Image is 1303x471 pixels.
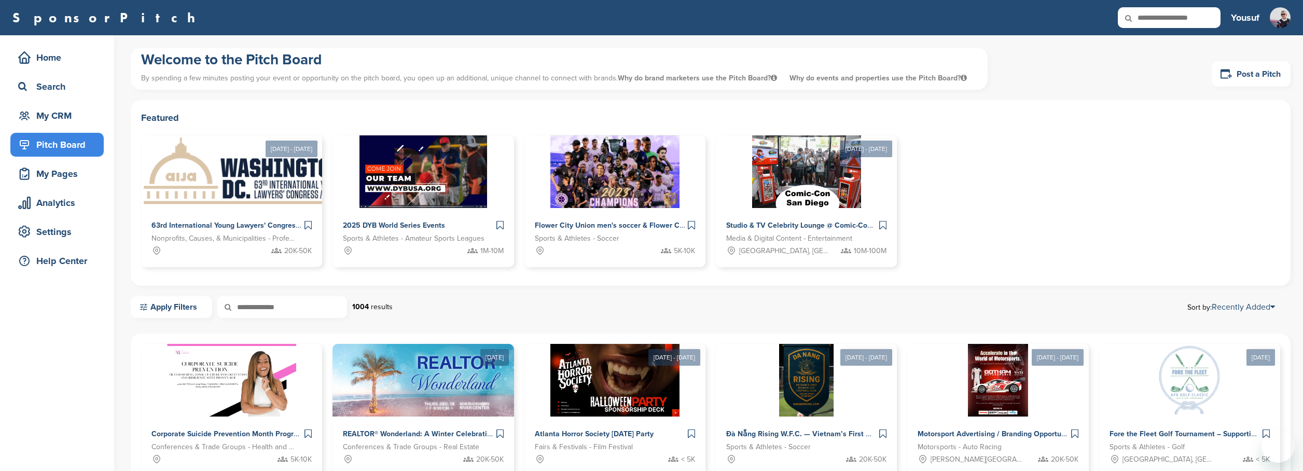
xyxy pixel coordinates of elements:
span: Motorsport Advertising / Branding Opportunity [918,430,1074,438]
a: My Pages [10,162,104,186]
a: Recently Added [1212,302,1275,312]
div: Help Center [16,252,104,270]
a: Apply Filters [131,296,212,318]
img: Sponsorpitch & [968,344,1028,417]
span: Sports & Athletes - Soccer [726,441,811,453]
img: Sponsorpitch & [752,135,861,208]
span: 20K-50K [859,454,886,465]
div: [DATE] - [DATE] [840,349,892,366]
span: Flower City Union men's soccer & Flower City 1872 women's soccer [535,221,761,230]
span: 20K-50K [284,245,312,257]
span: 10M-100M [854,245,886,257]
span: 2025 DYB World Series Events [343,221,445,230]
img: Sponsorpitch & [167,344,296,417]
span: < 5K [1256,454,1270,465]
span: Sort by: [1187,303,1275,311]
a: My CRM [10,104,104,128]
img: Sponsorpitch & [779,344,834,417]
div: Home [16,48,104,67]
span: [GEOGRAPHIC_DATA], [GEOGRAPHIC_DATA] [1122,454,1214,465]
img: Sponsorpitch & [1153,344,1226,417]
strong: 1004 [352,302,369,311]
span: Motorsports - Auto Racing [918,441,1002,453]
span: 5K-10K [674,245,695,257]
span: results [371,302,393,311]
a: Settings [10,220,104,244]
a: Post a Pitch [1212,61,1291,87]
div: [DATE] - [DATE] [648,349,700,366]
img: Sponsorpitch & [550,344,680,417]
span: Corporate Suicide Prevention Month Programming with [PERSON_NAME] [151,430,397,438]
span: 5K-10K [290,454,312,465]
span: Sports & Athletes - Soccer [535,233,619,244]
a: Yousuf [1231,6,1259,29]
a: Search [10,75,104,99]
img: Sponsorpitch & [359,135,488,208]
span: 20K-50K [476,454,504,465]
span: Why do brand marketers use the Pitch Board? [618,74,779,82]
div: Settings [16,223,104,241]
div: Analytics [16,193,104,212]
span: Nonprofits, Causes, & Municipalities - Professional Development [151,233,296,244]
a: SponsorPitch [12,11,202,24]
span: < 5K [681,454,695,465]
a: Sponsorpitch & 2025 DYB World Series Events Sports & Athletes - Amateur Sports Leagues 1M-10M [332,135,514,267]
a: Analytics [10,191,104,215]
div: [DATE] - [DATE] [1032,349,1084,366]
span: 63rd International Young Lawyers' Congress [151,221,299,230]
h2: Featured [141,110,1280,125]
span: Sports & Athletes - Amateur Sports Leagues [343,233,484,244]
span: Sports & Athletes - Golf [1110,441,1185,453]
h1: Welcome to the Pitch Board [141,50,977,69]
img: Sponsorpitch & [550,135,680,208]
div: [DATE] - [DATE] [266,141,317,157]
span: [GEOGRAPHIC_DATA], [GEOGRAPHIC_DATA] [739,245,830,257]
img: Sponsorpitch & [141,135,347,208]
a: [DATE] - [DATE] Sponsorpitch & 63rd International Young Lawyers' Congress Nonprofits, Causes, & M... [141,119,322,267]
div: My CRM [16,106,104,125]
span: Media & Digital Content - Entertainment [726,233,852,244]
a: [DATE] - [DATE] Sponsorpitch & Studio & TV Celebrity Lounge @ Comic-Con [GEOGRAPHIC_DATA]. Over 3... [716,119,897,267]
div: [DATE] [480,349,509,366]
span: [PERSON_NAME][GEOGRAPHIC_DATA][PERSON_NAME], [GEOGRAPHIC_DATA], [GEOGRAPHIC_DATA], [GEOGRAPHIC_DA... [931,454,1022,465]
span: Đà Nẵng Rising W.F.C. — Vietnam’s First Women-Led Football Club [726,430,952,438]
h3: Yousuf [1231,10,1259,25]
span: Conferences & Trade Groups - Real Estate [343,441,479,453]
span: Conferences & Trade Groups - Health and Wellness [151,441,296,453]
span: Fairs & Festivals - Film Festival [535,441,633,453]
a: Pitch Board [10,133,104,157]
a: Help Center [10,249,104,273]
span: Why do events and properties use the Pitch Board? [789,74,967,82]
div: [DATE] - [DATE] [840,141,892,157]
a: Home [10,46,104,70]
div: [DATE] [1246,349,1275,366]
p: By spending a few minutes posting your event or opportunity on the pitch board, you open up an ad... [141,69,977,87]
iframe: Button to launch messaging window [1262,430,1295,463]
span: 20K-50K [1051,454,1078,465]
img: Sponsorpitch & [332,344,518,417]
span: 1M-10M [480,245,504,257]
span: REALTOR® Wonderland: A Winter Celebration [343,430,495,438]
div: Search [16,77,104,96]
span: Atlanta Horror Society [DATE] Party [535,430,654,438]
div: My Pages [16,164,104,183]
a: Sponsorpitch & Flower City Union men's soccer & Flower City 1872 women's soccer Sports & Athletes... [524,135,705,267]
div: Pitch Board [16,135,104,154]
